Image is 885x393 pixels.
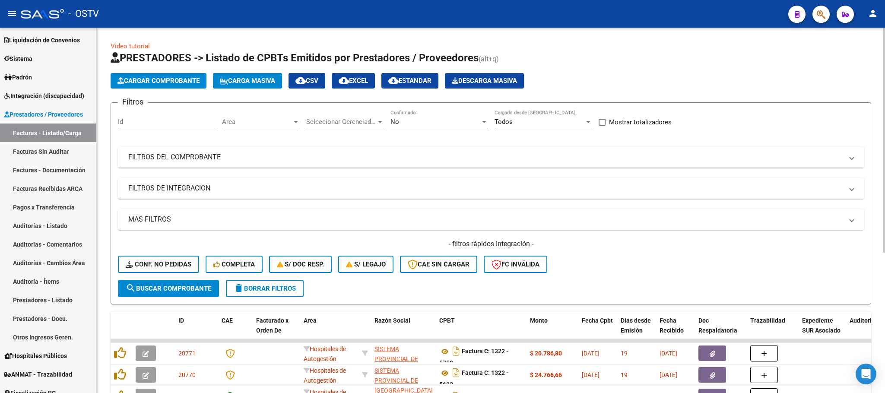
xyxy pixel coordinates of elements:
datatable-header-cell: Doc Respaldatoria [695,311,747,349]
span: PRESTADORES -> Listado de CPBTs Emitidos por Prestadores / Proveedores [111,52,479,64]
strong: $ 20.786,80 [530,350,562,357]
span: Liquidación de Convenios [4,35,80,45]
datatable-header-cell: Fecha Recibido [656,311,695,349]
datatable-header-cell: CAE [218,311,253,349]
datatable-header-cell: ID [175,311,218,349]
span: Fecha Cpbt [582,317,613,324]
span: Carga Masiva [220,77,275,85]
span: Trazabilidad [750,317,785,324]
span: Doc Respaldatoria [698,317,737,334]
div: 30691822849 [374,366,432,384]
datatable-header-cell: Expediente SUR Asociado [799,311,846,349]
span: [DATE] [660,350,677,357]
datatable-header-cell: Razón Social [371,311,436,349]
span: EXCEL [339,77,368,85]
span: Completa [213,260,255,268]
span: 20770 [178,371,196,378]
button: Borrar Filtros [226,280,304,297]
i: Descargar documento [450,366,462,380]
span: [DATE] [582,350,600,357]
span: Conf. no pedidas [126,260,191,268]
span: Integración (discapacidad) [4,91,84,101]
button: Descarga Masiva [445,73,524,89]
button: Cargar Comprobante [111,73,206,89]
mat-icon: cloud_download [295,75,306,86]
datatable-header-cell: Monto [527,311,578,349]
mat-icon: delete [234,283,244,293]
span: No [390,118,399,126]
span: Area [304,317,317,324]
mat-icon: menu [7,8,17,19]
span: Sistema [4,54,32,63]
button: S/ legajo [338,256,393,273]
span: ID [178,317,184,324]
datatable-header-cell: Trazabilidad [747,311,799,349]
mat-expansion-panel-header: FILTROS DEL COMPROBANTE [118,147,864,168]
span: CAE SIN CARGAR [408,260,469,268]
mat-panel-title: MAS FILTROS [128,215,843,224]
span: Auditoria [850,317,875,324]
span: CPBT [439,317,455,324]
span: FC Inválida [492,260,539,268]
span: Hospitales Públicos [4,351,67,361]
span: Facturado x Orden De [256,317,289,334]
button: Completa [206,256,263,273]
mat-icon: person [868,8,878,19]
span: CAE [222,317,233,324]
span: Expediente SUR Asociado [802,317,841,334]
button: EXCEL [332,73,375,89]
span: Borrar Filtros [234,285,296,292]
button: Conf. no pedidas [118,256,199,273]
button: Estandar [381,73,438,89]
span: 19 [621,371,628,378]
span: S/ Doc Resp. [277,260,324,268]
span: Prestadores / Proveedores [4,110,83,119]
app-download-masive: Descarga masiva de comprobantes (adjuntos) [445,73,524,89]
datatable-header-cell: Días desde Emisión [617,311,656,349]
span: SISTEMA PROVINCIAL DE SALUD [374,345,418,372]
span: Hospitales de Autogestión [304,345,346,362]
span: Mostrar totalizadores [609,117,672,127]
div: Open Intercom Messenger [856,364,876,384]
button: S/ Doc Resp. [269,256,332,273]
mat-expansion-panel-header: MAS FILTROS [118,209,864,230]
strong: Factura C: 1322 - 5759 [439,348,509,367]
span: Fecha Recibido [660,317,684,334]
mat-panel-title: FILTROS DEL COMPROBANTE [128,152,843,162]
span: CSV [295,77,318,85]
span: S/ legajo [346,260,386,268]
div: 30691822849 [374,344,432,362]
button: FC Inválida [484,256,547,273]
button: CAE SIN CARGAR [400,256,477,273]
span: Hospitales de Autogestión [304,367,346,384]
datatable-header-cell: Fecha Cpbt [578,311,617,349]
span: Buscar Comprobante [126,285,211,292]
mat-icon: cloud_download [339,75,349,86]
datatable-header-cell: CPBT [436,311,527,349]
span: Monto [530,317,548,324]
span: Area [222,118,292,126]
span: Seleccionar Gerenciador [306,118,376,126]
span: [DATE] [582,371,600,378]
datatable-header-cell: Facturado x Orden De [253,311,300,349]
h3: Filtros [118,96,148,108]
span: Días desde Emisión [621,317,651,334]
span: 19 [621,350,628,357]
button: CSV [289,73,325,89]
button: Carga Masiva [213,73,282,89]
strong: Factura C: 1322 - 5632 [439,370,509,388]
span: Descarga Masiva [452,77,517,85]
span: - OSTV [68,4,99,23]
mat-icon: search [126,283,136,293]
span: ANMAT - Trazabilidad [4,370,72,379]
button: Buscar Comprobante [118,280,219,297]
mat-icon: cloud_download [388,75,399,86]
i: Descargar documento [450,344,462,358]
span: Cargar Comprobante [117,77,200,85]
span: [DATE] [660,371,677,378]
span: (alt+q) [479,55,499,63]
strong: $ 24.766,66 [530,371,562,378]
span: Razón Social [374,317,410,324]
span: Todos [495,118,513,126]
mat-panel-title: FILTROS DE INTEGRACION [128,184,843,193]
